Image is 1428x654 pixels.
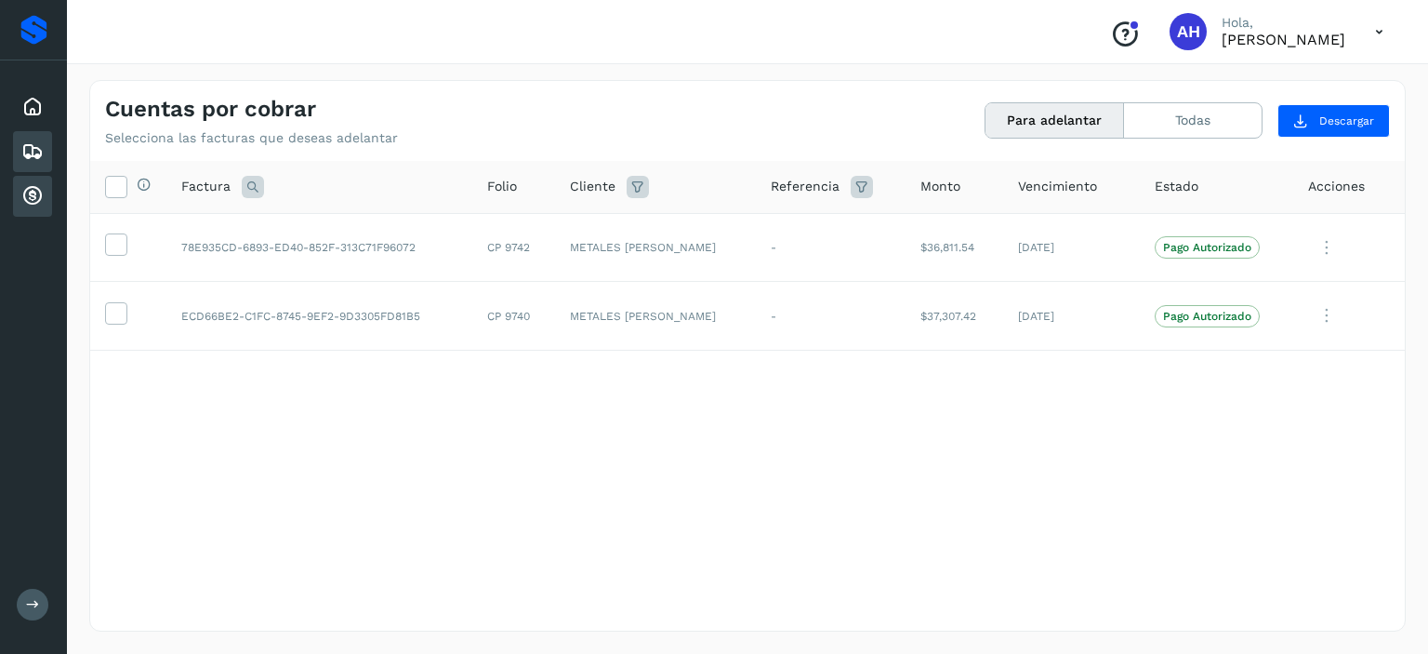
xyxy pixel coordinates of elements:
td: CP 9742 [472,213,555,282]
span: Factura [181,177,231,196]
td: 78E935CD-6893-ED40-852F-313C71F96072 [166,213,472,282]
p: Hola, [1222,15,1345,31]
span: Acciones [1308,177,1365,196]
button: Descargar [1277,104,1390,138]
span: Folio [487,177,517,196]
p: Selecciona las facturas que deseas adelantar [105,130,398,146]
span: Monto [920,177,960,196]
span: Vencimiento [1018,177,1097,196]
td: METALES [PERSON_NAME] [555,213,755,282]
td: ECD66BE2-C1FC-8745-9EF2-9D3305FD81B5 [166,282,472,351]
button: Para adelantar [985,103,1124,138]
span: Estado [1155,177,1198,196]
div: Inicio [13,87,52,127]
div: Embarques [13,131,52,172]
p: AZUCENA HERNANDEZ LOPEZ [1222,31,1345,48]
td: CP 9740 [472,282,555,351]
td: [DATE] [1003,213,1140,282]
td: $36,811.54 [906,213,1003,282]
span: Cliente [570,177,615,196]
td: - [756,213,906,282]
td: $37,307.42 [906,282,1003,351]
span: Descargar [1319,113,1374,129]
td: METALES [PERSON_NAME] [555,282,755,351]
div: Cuentas por cobrar [13,176,52,217]
p: Pago Autorizado [1163,310,1251,323]
td: [DATE] [1003,282,1140,351]
p: Pago Autorizado [1163,241,1251,254]
h4: Cuentas por cobrar [105,96,316,123]
button: Todas [1124,103,1262,138]
td: - [756,282,906,351]
span: Referencia [771,177,840,196]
